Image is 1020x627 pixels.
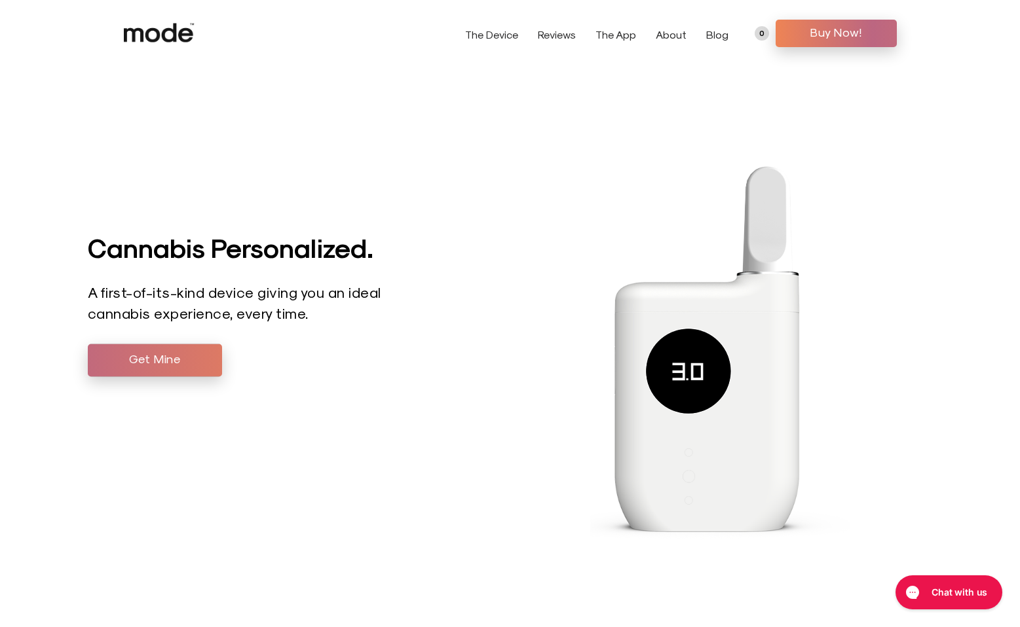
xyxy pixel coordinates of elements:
h1: Cannabis Personalized. [88,231,497,262]
a: The Device [465,28,518,41]
a: Buy Now! [776,20,897,47]
a: Get Mine [88,344,222,376]
span: Get Mine [98,349,212,368]
a: 0 [755,26,769,41]
a: The App [595,28,636,41]
a: Blog [706,28,728,41]
span: Buy Now! [785,22,887,42]
a: Reviews [538,28,576,41]
p: A first-of-its-kind device giving you an ideal cannabis experience, every time. [88,282,386,324]
iframe: Gorgias live chat messenger [889,571,1007,614]
a: About [656,28,687,41]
